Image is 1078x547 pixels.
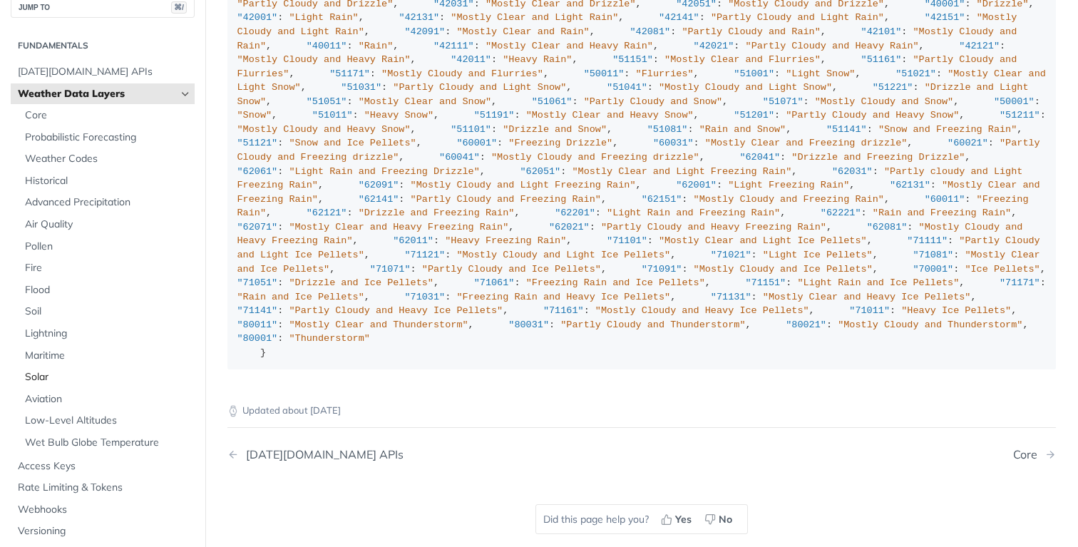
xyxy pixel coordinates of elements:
[25,370,191,384] span: Solar
[11,83,195,105] a: Weather Data LayersHide subpages for Weather Data Layers
[607,208,780,218] span: "Light Rain and Freezing Rain"
[694,264,873,275] span: "Mostly Cloudy and Ice Pellets"
[237,319,278,330] span: "80011"
[11,521,195,542] a: Versioning
[543,305,584,316] span: "71161"
[404,250,445,260] span: "71121"
[237,305,278,316] span: "71141"
[237,110,272,121] span: "Snow"
[11,61,195,83] a: [DATE][DOMAIN_NAME] APIs
[838,319,1022,330] span: "Mostly Cloudy and Thunderstorm"
[18,410,195,431] a: Low-Level Altitudes
[734,110,774,121] span: "51201"
[18,87,176,101] span: Weather Data Layers
[404,292,445,302] span: "71031"
[25,261,191,275] span: Fire
[18,323,195,344] a: Lightning
[289,277,433,288] span: "Drizzle and Ice Pellets"
[549,222,590,232] span: "62021"
[237,250,1046,275] span: "Mostly Clear and Ice Pellets"
[25,414,191,428] span: Low-Level Altitudes
[359,96,491,107] span: "Mostly Clear and Snow"
[532,96,573,107] span: "51061"
[699,124,786,135] span: "Rain and Snow"
[555,208,595,218] span: "62201"
[948,138,988,148] span: "60021"
[289,222,508,232] span: "Mostly Clear and Heavy Freezing Rain"
[682,26,820,37] span: "Partly Cloudy and Rain"
[1000,110,1040,121] span: "51211"
[520,166,561,177] span: "62051"
[913,264,953,275] span: "70001"
[607,235,647,246] span: "71101"
[25,436,191,450] span: Wet Bulb Globe Temperature
[739,152,780,163] span: "62041"
[18,236,195,257] a: Pollen
[25,218,191,232] span: Air Quality
[237,222,278,232] span: "62071"
[237,277,278,288] span: "71051"
[227,404,1056,418] p: Updated about [DATE]
[867,222,908,232] span: "62081"
[25,240,191,254] span: Pollen
[636,68,694,79] span: "Flurries"
[237,292,364,302] span: "Rain and Ice Pellets"
[433,41,474,51] span: "42111"
[763,292,971,302] span: "Mostly Clear and Heavy Ice Pellets"
[763,96,804,107] span: "51071"
[925,12,965,23] span: "42151"
[890,180,930,190] span: "62131"
[11,477,195,499] a: Rate Limiting & Tokens
[237,54,1023,79] span: "Partly Cloudy and Flurries"
[312,110,353,121] span: "51011"
[584,96,722,107] span: "Partly Cloudy and Snow"
[237,12,278,23] span: "42001"
[664,54,821,65] span: "Mostly Clear and Flurries"
[18,459,191,474] span: Access Keys
[359,180,399,190] span: "62091"
[508,319,549,330] span: "80031"
[18,503,191,517] span: Webhooks
[393,82,566,93] span: "Partly Cloudy and Light Snow"
[861,54,902,65] span: "51161"
[486,41,653,51] span: "Mostly Clear and Heavy Rain"
[474,110,515,121] span: "51191"
[659,235,867,246] span: "Mostly Clear and Light Ice Pellets"
[11,456,195,477] a: Access Keys
[849,305,890,316] span: "71011"
[728,180,849,190] span: "Light Freezing Rain"
[642,194,682,205] span: "62151"
[399,12,439,23] span: "42131"
[786,110,959,121] span: "Partly Cloudy and Heavy Snow"
[25,327,191,341] span: Lightning
[786,68,855,79] span: "Light Snow"
[289,166,479,177] span: "Light Rain and Freezing Drizzle"
[895,68,936,79] span: "51021"
[711,12,884,23] span: "Partly Cloudy and Light Rain"
[451,124,491,135] span: "51101"
[307,208,347,218] span: "62121"
[508,138,612,148] span: "Freezing Drizzle"
[535,504,748,534] div: Did this page help you?
[364,110,433,121] span: "Heavy Snow"
[289,305,503,316] span: "Partly Cloudy and Heavy Ice Pellets"
[18,148,195,170] a: Weather Codes
[439,152,480,163] span: "60041"
[25,349,191,363] span: Maritime
[647,124,688,135] span: "51081"
[456,250,670,260] span: "Mostly Cloudy and Light Ice Pellets"
[659,12,699,23] span: "42141"
[451,12,618,23] span: "Mostly Clear and Light Rain"
[873,82,913,93] span: "51221"
[18,481,191,495] span: Rate Limiting & Tokens
[901,305,1011,316] span: "Heavy Ice Pellets"
[630,26,670,37] span: "42081"
[25,392,191,407] span: Aviation
[699,508,740,530] button: No
[656,508,699,530] button: Yes
[791,152,965,163] span: "Drizzle and Freezing Drizzle"
[1000,277,1040,288] span: "71171"
[237,12,1023,37] span: "Mostly Cloudy and Light Rain"
[705,138,908,148] span: "Mostly Clear and Freezing drizzle"
[18,301,195,322] a: Soil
